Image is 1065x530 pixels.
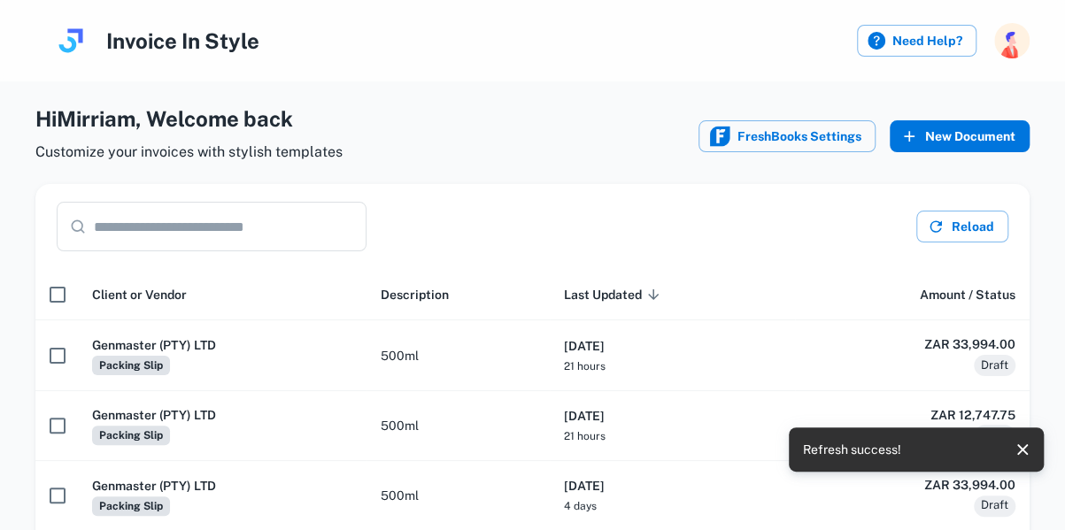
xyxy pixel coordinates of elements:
[1008,435,1037,464] button: close
[53,23,89,58] img: logo.svg
[809,475,1015,495] h6: ZAR 33,994.00
[916,211,1008,242] button: Reload
[35,142,343,163] span: Customize your invoices with stylish templates
[35,103,343,134] h4: Hi Mirriam , Welcome back
[564,336,781,356] h6: [DATE]
[564,406,781,426] h6: [DATE]
[92,405,352,425] h6: Genmaster (PTY) LTD
[974,426,1015,444] span: Draft
[920,284,1015,305] span: Amount / Status
[92,426,170,445] span: Packing Slip
[92,284,187,305] span: Client or Vendor
[890,120,1030,152] button: New Document
[92,335,352,355] h6: Genmaster (PTY) LTD
[381,284,449,305] span: Description
[367,320,550,390] td: 500ml
[367,390,550,460] td: 500ml
[564,500,597,512] span: 4 days
[974,357,1015,374] span: Draft
[106,25,259,57] h4: Invoice In Style
[803,433,901,466] div: Refresh success!
[564,476,781,495] h6: [DATE]
[994,23,1030,58] img: photoURL
[809,334,1015,354] h6: ZAR 33,994.00
[857,25,976,57] label: Need Help?
[564,284,665,305] span: Last Updated
[709,126,730,147] img: FreshBooks icon
[974,496,1015,514] span: Draft
[698,120,876,152] button: FreshBooks iconFreshBooks Settings
[92,356,170,375] span: Packing Slip
[92,496,170,516] span: Packing Slip
[92,476,352,495] h6: Genmaster (PTY) LTD
[564,360,606,373] span: 21 hours
[564,430,606,442] span: 21 hours
[809,405,1015,425] h6: ZAR 12,747.75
